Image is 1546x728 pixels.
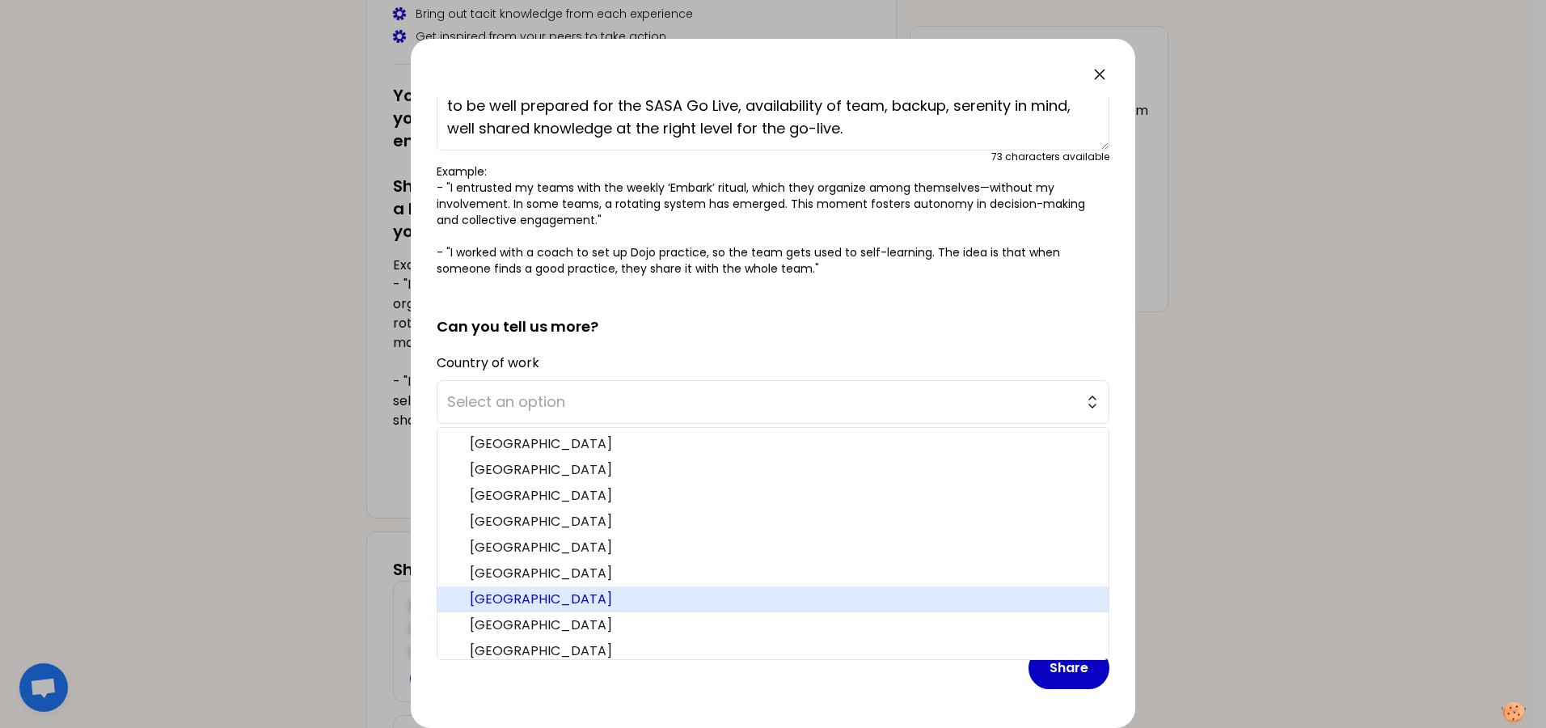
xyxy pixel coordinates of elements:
label: Country of work [437,353,539,372]
span: [GEOGRAPHIC_DATA] [470,641,1096,661]
h2: Can you tell us more? [437,290,1109,338]
span: [GEOGRAPHIC_DATA] [470,486,1096,506]
ul: Select an option [437,427,1109,660]
button: Share [1029,647,1109,689]
p: Example: - "I entrusted my teams with the weekly ‘Embark’ ritual, which they organize among thems... [437,163,1109,277]
span: [GEOGRAPHIC_DATA] [470,434,1096,454]
span: [GEOGRAPHIC_DATA] [470,616,1096,635]
span: [GEOGRAPHIC_DATA] [470,564,1096,583]
textarea: I have prepare a nice way of working in order to assure [PERSON_NAME] sharing in a team to be wel... [437,84,1109,150]
span: [GEOGRAPHIC_DATA] [470,538,1096,557]
span: [GEOGRAPHIC_DATA] [470,590,1096,609]
div: 73 characters available [991,150,1109,163]
span: Select an option [447,391,1076,413]
span: [GEOGRAPHIC_DATA] [470,460,1096,480]
span: [GEOGRAPHIC_DATA] [470,512,1096,531]
button: Select an option [437,380,1109,424]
